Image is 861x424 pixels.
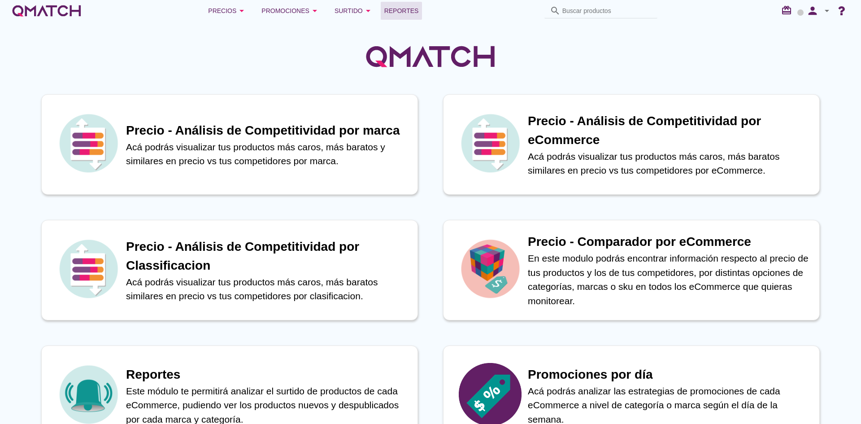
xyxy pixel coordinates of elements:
[459,237,522,300] img: icon
[57,112,120,175] img: icon
[822,5,832,16] i: arrow_drop_down
[126,365,409,384] h1: Reportes
[57,237,120,300] img: icon
[459,112,522,175] img: icon
[430,94,832,195] a: iconPrecio - Análisis de Competitividad por eCommerceAcá podrás visualizar tus productos más caro...
[335,5,374,16] div: Surtido
[381,2,422,20] a: Reportes
[781,5,796,16] i: redeem
[126,275,409,303] p: Acá podrás visualizar tus productos más caros, más baratos similares en precio vs tus competidore...
[254,2,327,20] button: Promociones
[309,5,320,16] i: arrow_drop_down
[126,140,409,168] p: Acá podrás visualizar tus productos más caros, más baratos y similares en precio vs tus competido...
[29,94,430,195] a: iconPrecio - Análisis de Competitividad por marcaAcá podrás visualizar tus productos más caros, m...
[236,5,247,16] i: arrow_drop_down
[528,149,810,178] p: Acá podrás visualizar tus productos más caros, más baratos similares en precio vs tus competidore...
[804,4,822,17] i: person
[29,220,430,320] a: iconPrecio - Análisis de Competitividad por ClassificacionAcá podrás visualizar tus productos más...
[528,112,810,149] h1: Precio - Análisis de Competitividad por eCommerce
[550,5,561,16] i: search
[562,4,652,18] input: Buscar productos
[126,237,409,275] h1: Precio - Análisis de Competitividad por Classificacion
[261,5,320,16] div: Promociones
[363,34,498,79] img: QMatchLogo
[126,121,409,140] h1: Precio - Análisis de Competitividad por marca
[384,5,419,16] span: Reportes
[363,5,374,16] i: arrow_drop_down
[201,2,254,20] button: Precios
[430,220,832,320] a: iconPrecio - Comparador por eCommerceEn este modulo podrás encontrar información respecto al prec...
[208,5,247,16] div: Precios
[11,2,83,20] a: white-qmatch-logo
[327,2,381,20] button: Surtido
[528,232,810,251] h1: Precio - Comparador por eCommerce
[528,365,810,384] h1: Promociones por día
[528,251,810,308] p: En este modulo podrás encontrar información respecto al precio de tus productos y los de tus comp...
